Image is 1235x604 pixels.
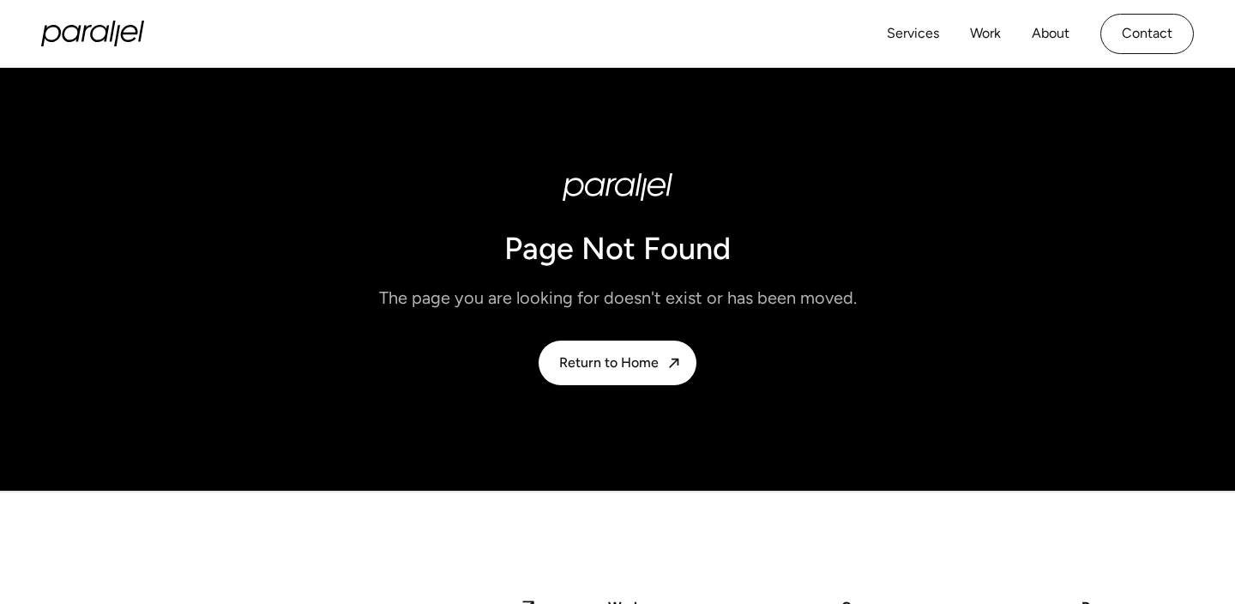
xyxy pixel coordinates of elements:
[379,283,857,313] p: The page you are looking for doesn't exist or has been moved.
[970,21,1001,46] a: Work
[887,21,939,46] a: Services
[41,21,144,46] a: home
[1100,14,1194,54] a: Contact
[1032,21,1069,46] a: About
[379,228,857,269] h1: Page Not Found
[539,341,696,385] a: Return to Home
[559,354,659,371] div: Return to Home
